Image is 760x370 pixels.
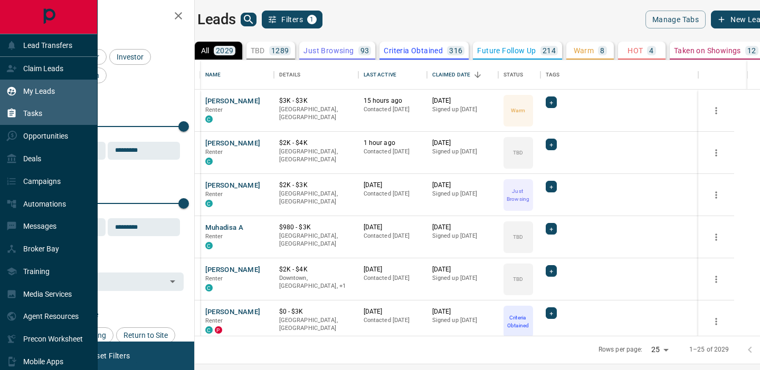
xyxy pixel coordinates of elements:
span: + [549,181,553,192]
button: Sort [470,67,485,82]
p: [DATE] [364,265,422,274]
p: $2K - $4K [279,265,353,274]
div: + [546,96,557,108]
p: Signed up [DATE] [432,148,493,156]
div: Investor [109,49,151,65]
div: Last Active [364,60,396,90]
p: [GEOGRAPHIC_DATA], [GEOGRAPHIC_DATA] [279,148,353,164]
div: Last Active [358,60,427,90]
p: Rows per page: [598,345,643,354]
span: Renter [205,233,223,240]
h1: My Leads [175,11,236,28]
p: Contacted [DATE] [364,190,422,198]
p: TBD [513,233,523,241]
p: $2K - $4K [279,139,353,148]
div: condos.ca [205,158,213,165]
button: more [708,229,724,245]
p: [DATE] [364,223,422,232]
p: Future Follow Up [477,47,536,54]
p: TBD [251,47,265,54]
p: 8 [600,47,604,54]
div: + [546,223,557,235]
p: $2K - $3K [279,181,353,190]
div: condos.ca [205,242,213,249]
p: 15 hours ago [364,96,422,105]
p: [GEOGRAPHIC_DATA], [GEOGRAPHIC_DATA] [279,105,353,122]
p: Signed up [DATE] [432,190,493,198]
p: 2029 [216,47,234,54]
span: Renter [205,275,223,282]
p: Contacted [DATE] [364,232,422,240]
p: Contacted [DATE] [364,148,422,156]
p: Just Browsing [505,187,532,203]
div: + [546,265,557,277]
span: + [549,223,553,234]
div: condos.ca [205,284,213,291]
div: condos.ca [205,115,213,123]
p: Taken on Showings [674,47,741,54]
button: more [708,187,724,203]
button: Muhadisa A [205,223,244,233]
p: [GEOGRAPHIC_DATA], [GEOGRAPHIC_DATA] [279,316,353,333]
p: [GEOGRAPHIC_DATA], [GEOGRAPHIC_DATA] [279,190,353,206]
p: 214 [543,47,556,54]
p: 1–25 of 2029 [689,345,729,354]
p: Signed up [DATE] [432,232,493,240]
p: $0 - $3K [279,307,353,316]
div: 25 [647,342,672,357]
div: + [546,139,557,150]
p: 12 [747,47,756,54]
p: Warm [574,47,594,54]
p: Signed up [DATE] [432,274,493,283]
div: + [546,307,557,319]
p: TBD [513,275,523,283]
p: Signed up [DATE] [432,316,493,325]
p: [DATE] [432,96,493,105]
p: TBD [513,149,523,157]
button: [PERSON_NAME] [205,96,261,106]
span: Return to Site [120,331,172,339]
p: [DATE] [432,181,493,190]
span: Investor [113,53,147,61]
div: Details [274,60,358,90]
button: Open [165,274,180,289]
button: more [708,271,724,287]
span: Renter [205,191,223,198]
div: Tags [540,60,699,90]
p: Toronto [279,274,353,290]
span: + [549,308,553,318]
span: Renter [205,149,223,155]
div: condos.ca [205,326,213,334]
span: + [549,139,553,150]
div: Name [205,60,221,90]
p: [DATE] [432,139,493,148]
div: Claimed Date [427,60,498,90]
h2: Filters [34,11,184,23]
span: 1 [308,16,316,23]
p: [DATE] [364,181,422,190]
div: Claimed Date [432,60,471,90]
div: + [546,181,557,192]
button: more [708,314,724,329]
p: HOT [628,47,643,54]
p: 316 [449,47,462,54]
div: Status [498,60,540,90]
p: Contacted [DATE] [364,105,422,114]
p: 1 hour ago [364,139,422,148]
p: $980 - $3K [279,223,353,232]
div: Details [279,60,301,90]
span: Renter [205,317,223,324]
span: + [549,266,553,276]
span: + [549,97,553,108]
p: Signed up [DATE] [432,105,493,114]
div: condos.ca [205,200,213,207]
p: Criteria Obtained [505,314,532,329]
p: [DATE] [432,307,493,316]
p: Contacted [DATE] [364,316,422,325]
div: Return to Site [116,327,175,343]
button: Manage Tabs [645,11,706,28]
button: [PERSON_NAME] [205,307,261,317]
p: [DATE] [432,223,493,232]
p: Criteria Obtained [384,47,443,54]
button: Reset Filters [80,347,137,365]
